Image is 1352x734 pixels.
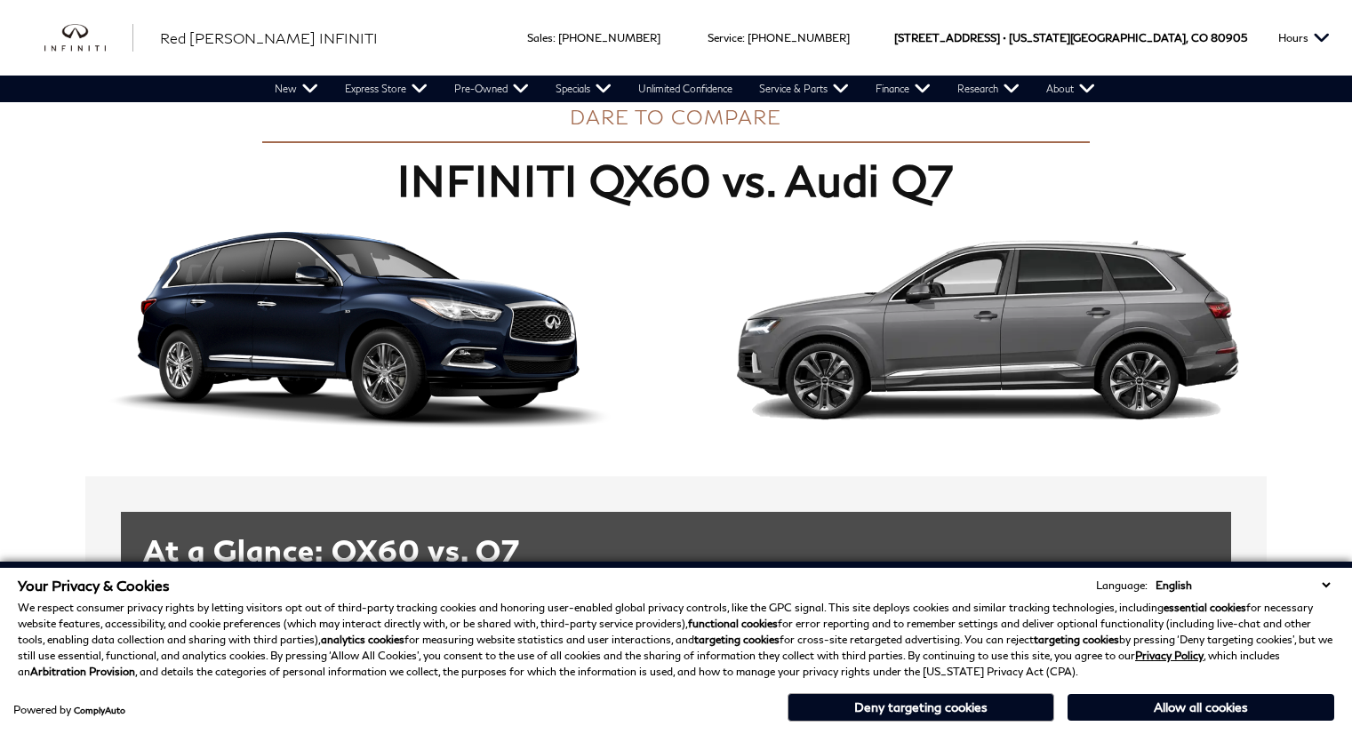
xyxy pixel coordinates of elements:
img: INFINITI QX60 [101,227,617,429]
div: At a Glance: QX60 vs. Q7 [143,534,1209,582]
a: Pre-Owned [441,76,542,102]
strong: targeting cookies [694,633,780,646]
a: [PHONE_NUMBER] [558,31,660,44]
strong: essential cookies [1164,601,1246,614]
span: Service [708,31,742,44]
strong: functional cookies [688,617,778,630]
div: Language: [1096,580,1148,591]
a: Express Store [332,76,441,102]
a: New [261,76,332,102]
a: [STREET_ADDRESS] • [US_STATE][GEOGRAPHIC_DATA], CO 80905 [894,31,1247,44]
div: DARE TO COMPARE [85,107,1267,143]
strong: analytics cookies [321,633,404,646]
a: Service & Parts [746,76,862,102]
img: INFINITI [44,24,133,52]
a: Research [944,76,1033,102]
a: Red [PERSON_NAME] INFINITI [160,28,378,49]
a: ComplyAuto [74,705,125,715]
p: We respect consumer privacy rights by letting visitors opt out of third-party tracking cookies an... [18,600,1334,680]
a: infiniti [44,24,133,52]
strong: Arbitration Provision [30,665,135,678]
a: Unlimited Confidence [625,76,746,102]
a: Privacy Policy [1135,649,1204,662]
select: Language Select [1151,577,1334,594]
img: Audi Q7 [732,227,1247,429]
span: Red [PERSON_NAME] INFINITI [160,29,378,46]
button: Deny targeting cookies [788,693,1054,722]
nav: Main Navigation [261,76,1108,102]
span: : [553,31,556,44]
span: Sales [527,31,553,44]
div: Powered by [13,705,125,715]
div: INFINITI QX60 vs. Audi Q7 [85,156,1267,203]
a: [PHONE_NUMBER] [748,31,850,44]
a: Finance [862,76,944,102]
a: Specials [542,76,625,102]
span: Your Privacy & Cookies [18,577,170,594]
span: : [742,31,745,44]
a: About [1033,76,1108,102]
strong: targeting cookies [1034,633,1119,646]
button: Allow all cookies [1068,694,1334,721]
